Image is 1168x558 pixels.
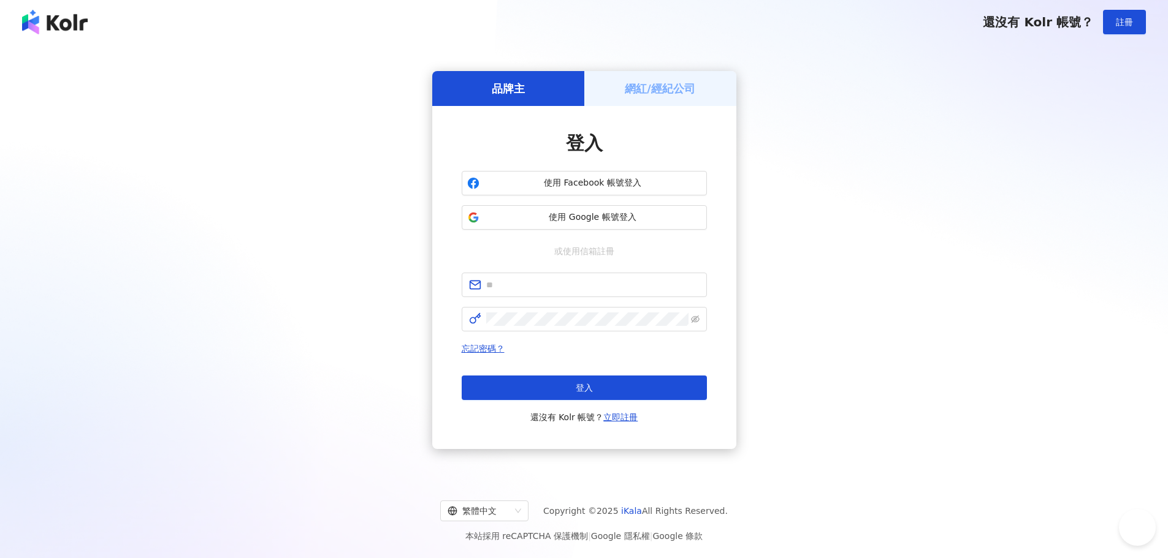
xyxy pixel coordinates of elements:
[603,412,638,422] a: 立即註冊
[492,81,525,96] h5: 品牌主
[621,506,642,516] a: iKala
[484,211,701,224] span: 使用 Google 帳號登入
[543,503,728,518] span: Copyright © 2025 All Rights Reserved.
[1116,17,1133,27] span: 註冊
[546,244,623,258] span: 或使用信箱註冊
[448,501,510,521] div: 繁體中文
[1103,10,1146,34] button: 註冊
[465,529,703,543] span: 本站採用 reCAPTCHA 保護機制
[650,531,653,541] span: |
[625,81,695,96] h5: 網紅/經紀公司
[462,205,707,230] button: 使用 Google 帳號登入
[462,171,707,195] button: 使用 Facebook 帳號登入
[652,531,703,541] a: Google 條款
[462,344,505,353] a: 忘記密碼？
[576,383,593,393] span: 登入
[1119,509,1156,546] iframe: Help Scout Beacon - Open
[566,132,603,154] span: 登入
[22,10,88,34] img: logo
[462,375,707,400] button: 登入
[691,315,700,323] span: eye-invisible
[530,410,638,424] span: 還沒有 Kolr 帳號？
[983,15,1093,29] span: 還沒有 Kolr 帳號？
[484,177,701,189] span: 使用 Facebook 帳號登入
[591,531,650,541] a: Google 隱私權
[588,531,591,541] span: |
